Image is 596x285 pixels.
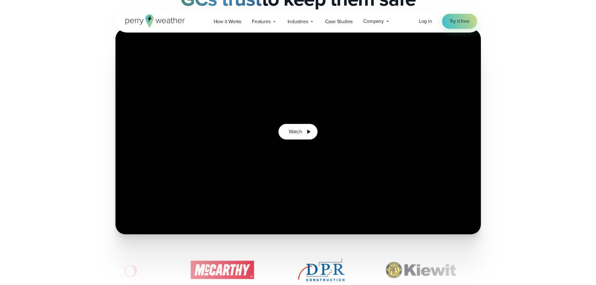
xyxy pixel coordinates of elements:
[325,18,353,25] span: Case Studies
[278,124,317,140] button: Watch
[442,14,477,29] a: Try it free
[320,15,358,28] a: Case Studies
[252,18,270,25] span: Features
[289,128,302,135] span: Watch
[288,18,308,25] span: Industries
[208,15,247,28] a: How it Works
[363,18,384,25] span: Company
[419,18,432,25] a: Log in
[450,18,470,25] span: Try it free
[214,18,242,25] span: How it Works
